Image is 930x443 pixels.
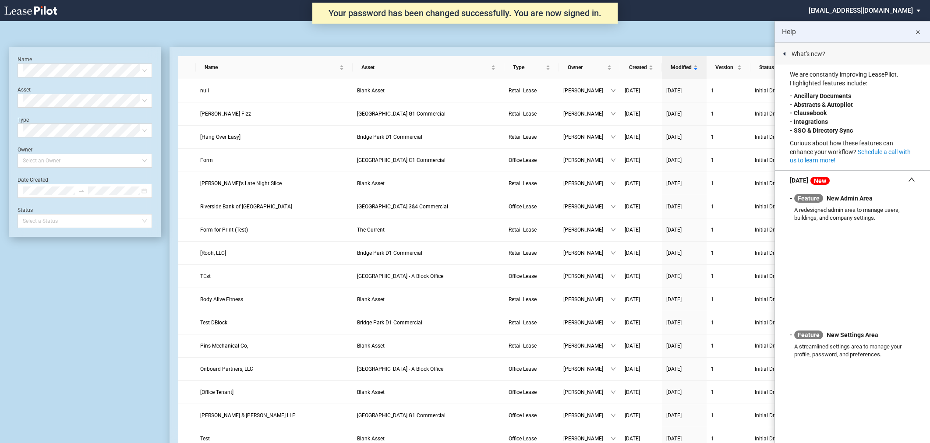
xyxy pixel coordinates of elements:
span: Onboard Partners, LLC [200,366,253,372]
span: [PERSON_NAME] [563,318,611,327]
span: [DATE] [625,273,640,279]
a: 1 [711,341,746,350]
span: 1 [711,111,714,117]
span: Retail Lease [509,111,537,117]
a: [PERSON_NAME]'s Late Night Slice [200,179,348,188]
span: [DATE] [666,88,682,94]
span: Initial Draft [755,225,806,234]
span: [DATE] [666,111,682,117]
span: [DATE] [666,320,682,326]
span: down [611,134,616,140]
span: Pins Mechanical Co, [200,343,248,349]
span: [DATE] [625,204,640,210]
a: [DATE] [666,341,702,350]
span: Bridge Park D1 Commercial [357,250,422,256]
span: [Office Tenant] [200,389,233,395]
span: Initial Draft [755,109,806,118]
a: [DATE] [625,341,658,350]
span: Test DBlock [200,320,227,326]
span: [DATE] [625,134,640,140]
span: Taft Stettinius & Hollister LLP [200,412,296,418]
th: Status [750,56,816,79]
a: [DATE] [625,272,658,281]
a: [DATE] [666,109,702,118]
a: [GEOGRAPHIC_DATA] G1 Commercial [357,411,500,420]
a: [DATE] [625,86,658,95]
span: Owner [568,63,605,72]
a: [Rooh, LLC] [200,249,348,257]
span: [DATE] [625,157,640,163]
span: Mikey's Late Night Slice [200,180,282,186]
a: [DATE] [666,295,702,304]
span: Bridge Park G1 Commercial [357,412,446,418]
a: [DATE] [625,434,658,443]
span: Initial Draft [755,295,806,304]
span: 1 [711,320,714,326]
span: down [611,390,616,395]
span: 1 [711,88,714,94]
span: Retail Lease [509,343,537,349]
a: Retail Lease [509,109,555,118]
a: [DATE] [625,133,658,141]
a: [DATE] [625,156,658,165]
a: Blank Asset [357,434,500,443]
a: 1 [711,179,746,188]
span: [DATE] [666,366,682,372]
span: [DATE] [625,412,640,418]
span: 1 [711,134,714,140]
span: 1 [711,204,714,210]
span: [PERSON_NAME] [563,341,611,350]
span: [DATE] [625,111,640,117]
a: Blank Asset [357,341,500,350]
span: [DATE] [666,157,682,163]
span: [DATE] [625,250,640,256]
span: [DATE] [666,296,682,302]
span: Form for Print (Test) [200,227,248,233]
a: Office Lease [509,272,555,281]
a: [GEOGRAPHIC_DATA] - A Block Office [357,272,500,281]
span: [DATE] [666,180,682,186]
a: Retail Lease [509,318,555,327]
span: Blank Asset [357,180,385,186]
a: 1 [711,295,746,304]
span: Office Lease [509,389,537,395]
span: [DATE] [625,436,640,442]
span: 1 [711,273,714,279]
a: [DATE] [625,411,658,420]
a: [DATE] [666,388,702,397]
span: [PERSON_NAME] [563,179,611,188]
span: Test [200,436,210,442]
span: [PERSON_NAME] [563,434,611,443]
span: Modified [671,63,692,72]
span: swap-right [78,188,85,194]
span: 1 [711,250,714,256]
span: [PERSON_NAME] [563,388,611,397]
a: Bridge Park D1 Commercial [357,318,500,327]
span: 1 [711,436,714,442]
span: down [611,366,616,372]
span: down [611,88,616,93]
a: Bridge Park D1 Commercial [357,133,500,141]
span: Bridge Park - A Block Office [357,366,443,372]
a: [DATE] [666,434,702,443]
span: 1 [711,389,714,395]
span: Blank Asset [357,88,385,94]
span: Form [200,157,213,163]
a: 1 [711,365,746,373]
span: Retail Lease [509,320,537,326]
span: [PERSON_NAME] [563,411,611,420]
span: down [611,343,616,348]
span: down [611,204,616,209]
a: [DATE] [625,318,658,327]
span: [PERSON_NAME] [563,272,611,281]
a: [DATE] [666,272,702,281]
a: Retail Lease [509,295,555,304]
a: [GEOGRAPHIC_DATA] G1 Commercial [357,109,500,118]
a: Retail Lease [509,249,555,257]
span: down [611,274,616,279]
a: [DATE] [666,202,702,211]
a: 1 [711,434,746,443]
a: Retail Lease [509,225,555,234]
span: Initial Draft [755,411,806,420]
span: Bridge Park C1 Commercial [357,157,446,163]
